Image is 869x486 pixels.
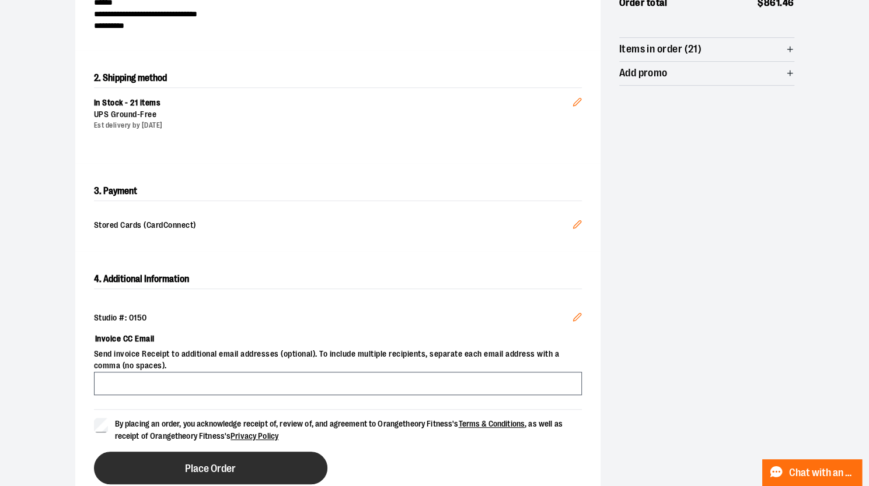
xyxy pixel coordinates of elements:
button: Edit [563,303,591,334]
a: Terms & Conditions [458,419,525,428]
button: Edit [563,79,591,119]
span: Place Order [185,463,236,474]
div: Est delivery by [DATE] [94,121,573,131]
button: Chat with an Expert [762,459,863,486]
div: UPS Ground - [94,109,573,121]
h2: 2. Shipping method [94,69,582,87]
button: Place Order [94,452,327,484]
span: Add promo [619,68,668,79]
span: Items in order (21) [619,44,702,55]
input: By placing an order, you acknowledge receipt of, review of, and agreement to Orangetheory Fitness... [94,418,108,432]
span: Free [140,110,156,119]
span: Chat with an Expert [789,467,855,478]
h2: 4. Additional Information [94,270,582,289]
span: Send invoice Receipt to additional email addresses (optional). To include multiple recipients, se... [94,348,582,372]
div: In Stock - 21 items [94,97,573,109]
span: Stored Cards (CardConnect) [94,220,573,233]
button: Add promo [619,62,794,85]
button: Items in order (21) [619,38,794,61]
span: By placing an order, you acknowledge receipt of, review of, and agreement to Orangetheory Fitness... [115,419,563,441]
button: Edit [563,210,591,242]
label: Invoice CC Email [94,329,582,348]
a: Privacy Policy [231,431,278,441]
div: Studio #: 0150 [94,312,582,324]
h2: 3. Payment [94,182,582,201]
